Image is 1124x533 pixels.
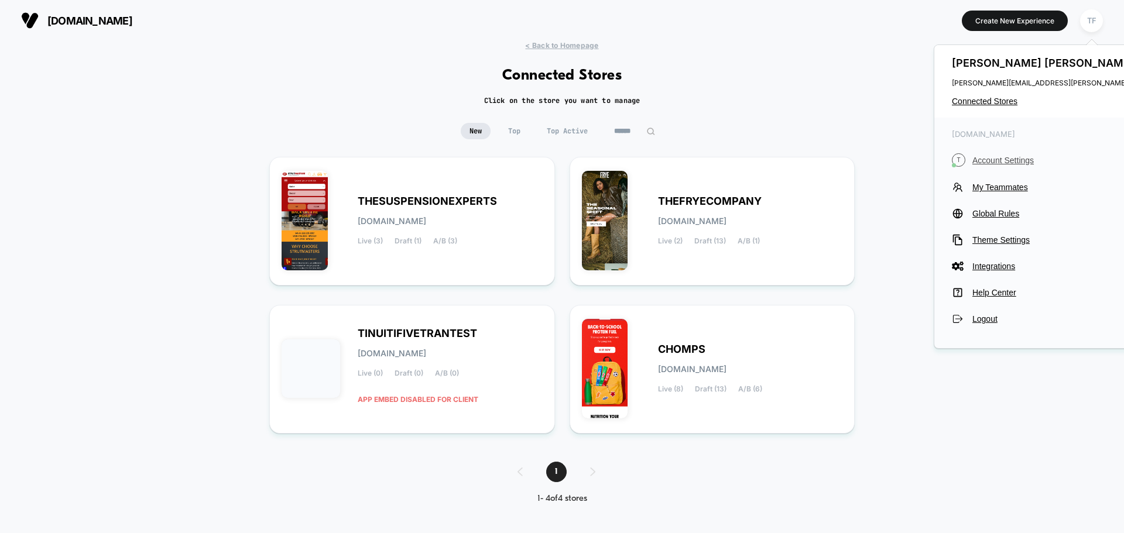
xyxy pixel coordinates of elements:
[646,127,655,136] img: edit
[1080,9,1103,32] div: TF
[358,197,497,205] span: THESUSPENSIONEXPERTS
[395,237,421,245] span: Draft (1)
[738,385,762,393] span: A/B (6)
[358,237,383,245] span: Live (3)
[506,494,619,504] div: 1 - 4 of 4 stores
[546,462,567,482] span: 1
[658,217,727,225] span: [DOMAIN_NAME]
[358,349,426,357] span: [DOMAIN_NAME]
[461,123,491,139] span: New
[658,237,683,245] span: Live (2)
[282,339,340,398] img: TINUITIFIVETRANTEST
[358,329,477,338] span: TINUITIFIVETRANTEST
[582,319,628,418] img: CHOMPS
[282,171,328,270] img: THESUSPENSIONEXPERTS
[484,96,640,105] h2: Click on the store you want to manage
[47,15,132,27] span: [DOMAIN_NAME]
[18,11,136,30] button: [DOMAIN_NAME]
[1077,9,1106,33] button: TF
[525,41,598,50] span: < Back to Homepage
[962,11,1068,31] button: Create New Experience
[358,369,383,377] span: Live (0)
[21,12,39,29] img: Visually logo
[582,171,628,270] img: THEFRYECOMPANY
[358,389,478,410] span: APP EMBED DISABLED FOR CLIENT
[658,365,727,373] span: [DOMAIN_NAME]
[658,385,683,393] span: Live (8)
[499,123,529,139] span: Top
[695,385,727,393] span: Draft (13)
[502,67,622,84] h1: Connected Stores
[658,197,762,205] span: THEFRYECOMPANY
[952,153,965,167] i: T
[435,369,459,377] span: A/B (0)
[395,369,423,377] span: Draft (0)
[694,237,726,245] span: Draft (13)
[738,237,760,245] span: A/B (1)
[658,345,705,353] span: CHOMPS
[433,237,457,245] span: A/B (3)
[538,123,597,139] span: Top Active
[358,217,426,225] span: [DOMAIN_NAME]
